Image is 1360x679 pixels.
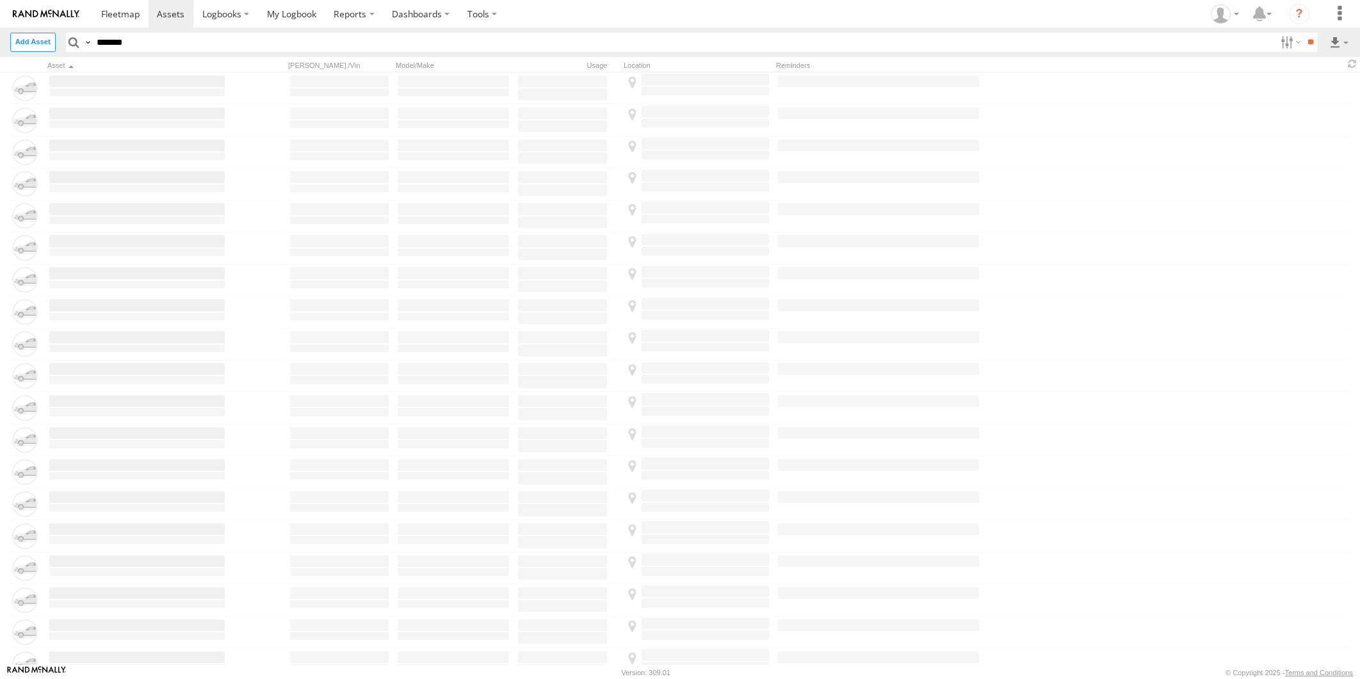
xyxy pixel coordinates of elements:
div: Location [624,61,771,70]
i: ? [1289,4,1309,24]
a: Visit our Website [7,666,66,679]
div: Version: 309.01 [622,669,670,676]
a: Terms and Conditions [1285,669,1353,676]
span: Refresh [1345,58,1360,70]
div: Click to Sort [47,61,227,70]
div: Zarni Lwin [1206,4,1243,24]
label: Create New Asset [10,33,56,51]
label: Search Filter Options [1275,33,1303,51]
div: © Copyright 2025 - [1226,669,1353,676]
label: Search Query [82,33,92,51]
label: Export results as... [1328,33,1350,51]
img: rand-logo.svg [13,10,79,19]
div: Model/Make [396,61,511,70]
div: Reminders [776,61,981,70]
div: Usage [516,61,619,70]
div: [PERSON_NAME]./Vin [288,61,391,70]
